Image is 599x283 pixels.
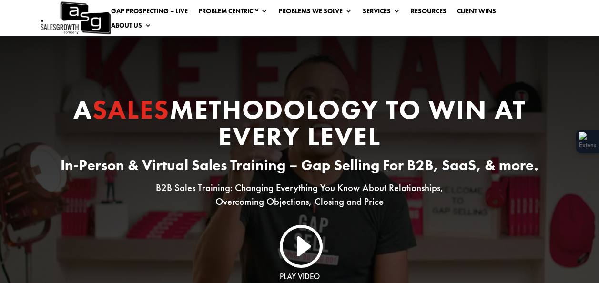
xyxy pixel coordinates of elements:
[277,222,323,268] a: I
[111,22,152,32] a: About Us
[363,8,400,18] a: Services
[60,154,539,182] h3: In-Person & Virtual Sales Training – Gap Selling For B2B, SaaS, & more.
[579,132,596,151] img: Extension Icon
[60,96,539,154] h1: A Methodology to Win At Every Level
[280,271,320,282] a: Play Video
[411,8,447,18] a: Resources
[198,8,268,18] a: Problem Centric™
[278,8,352,18] a: Problems We Solve
[92,92,170,127] span: Sales
[60,181,539,209] p: B2B Sales Training: Changing Everything You Know About Relationships, Overcoming Objections, Clos...
[111,8,188,18] a: Gap Prospecting – LIVE
[457,8,496,18] a: Client Wins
